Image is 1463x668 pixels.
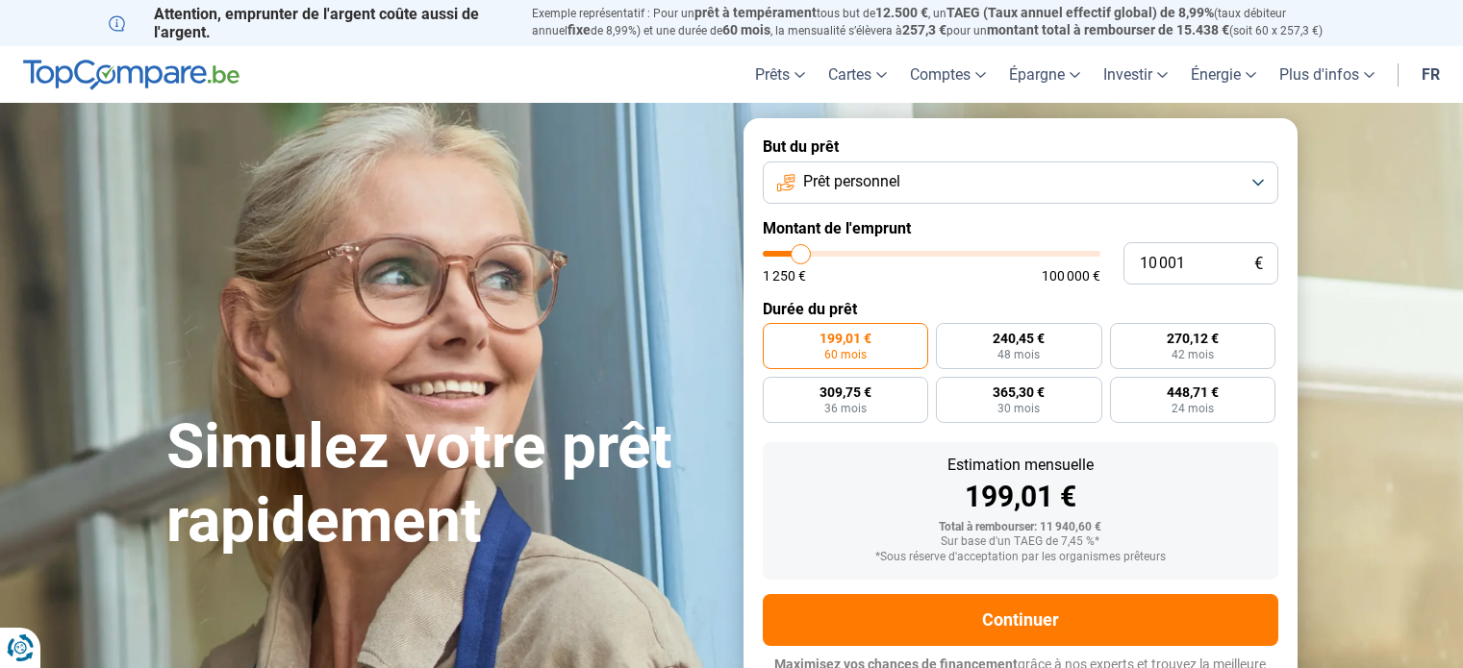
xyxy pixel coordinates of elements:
[946,5,1214,20] span: TAEG (Taux annuel effectif global) de 8,99%
[824,349,867,360] span: 60 mois
[1172,403,1214,414] span: 24 mois
[166,410,720,558] h1: Simulez votre prêt rapidement
[763,594,1278,646] button: Continuer
[1092,46,1179,103] a: Investir
[824,403,867,414] span: 36 mois
[1167,385,1219,399] span: 448,71 €
[694,5,817,20] span: prêt à tempérament
[778,458,1263,473] div: Estimation mensuelle
[1410,46,1451,103] a: fr
[898,46,997,103] a: Comptes
[744,46,817,103] a: Prêts
[1172,349,1214,360] span: 42 mois
[1179,46,1268,103] a: Énergie
[109,5,509,41] p: Attention, emprunter de l'argent coûte aussi de l'argent.
[997,46,1092,103] a: Épargne
[997,349,1040,360] span: 48 mois
[763,161,1278,204] button: Prêt personnel
[993,332,1045,345] span: 240,45 €
[987,22,1229,37] span: montant total à rembourser de 15.438 €
[23,60,240,90] img: TopCompare
[778,482,1263,511] div: 199,01 €
[1254,256,1263,272] span: €
[803,171,900,192] span: Prêt personnel
[568,22,591,37] span: fixe
[778,521,1263,534] div: Total à rembourser: 11 940,60 €
[1167,332,1219,345] span: 270,12 €
[778,535,1263,549] div: Sur base d'un TAEG de 7,45 %*
[722,22,770,37] span: 60 mois
[993,385,1045,399] span: 365,30 €
[1268,46,1386,103] a: Plus d'infos
[763,219,1278,237] label: Montant de l'emprunt
[763,137,1278,156] label: But du prêt
[763,269,806,283] span: 1 250 €
[820,332,871,345] span: 199,01 €
[763,300,1278,318] label: Durée du prêt
[820,385,871,399] span: 309,75 €
[778,551,1263,564] div: *Sous réserve d'acceptation par les organismes prêteurs
[532,5,1355,39] p: Exemple représentatif : Pour un tous but de , un (taux débiteur annuel de 8,99%) et une durée de ...
[1042,269,1100,283] span: 100 000 €
[875,5,928,20] span: 12.500 €
[997,403,1040,414] span: 30 mois
[902,22,946,37] span: 257,3 €
[817,46,898,103] a: Cartes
